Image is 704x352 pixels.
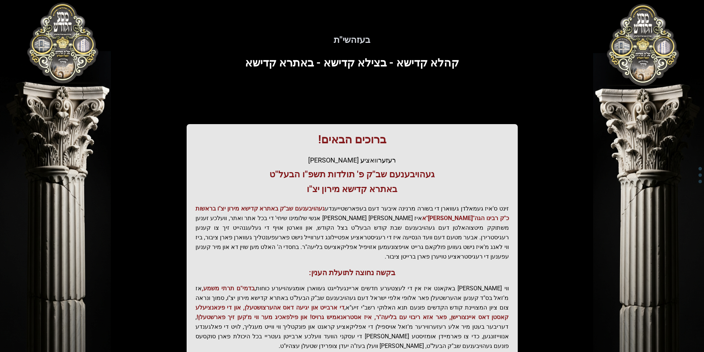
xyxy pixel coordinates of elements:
[195,267,509,278] h3: בקשה נחוצה לתועלת הענין:
[195,204,509,262] p: זינט ס'איז געמאלדן געווארן די בשורה מרנינה איבער דעם בעפארשטייענדע איז [PERSON_NAME] [PERSON_NAME...
[127,34,577,46] h5: בעזהשי"ת
[245,56,459,69] span: קהלא קדישא - בצילא קדישא - באתרא קדישא
[195,205,509,222] span: געהויבענעם שב"ק באתרא קדישא מירון יצ"ו בראשות כ"ק רבינו הגה"[PERSON_NAME]"א
[195,155,509,165] div: רעזערוואציע [PERSON_NAME]
[202,285,255,292] span: בדמי"ם תרתי משמע,
[195,133,509,146] h1: ברוכים הבאים!
[195,183,509,195] h3: באתרא קדישא מירון יצ"ו
[195,304,509,321] span: די ארבייט און יגיעה דאס אהערצושטעלן, און די פינאנציעלע קאסטן דאס איינצורישן, פאר אזא ריבוי עם בלי...
[195,284,509,351] p: ווי [PERSON_NAME] באקאנט איז אין די לעצטערע חדשים אריינגעלייגט געווארן אומגעהויערע כוחות, אז מ'זא...
[195,168,509,180] h3: געהויבענעם שב"ק פ' תולדות תשפ"ו הבעל"ט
